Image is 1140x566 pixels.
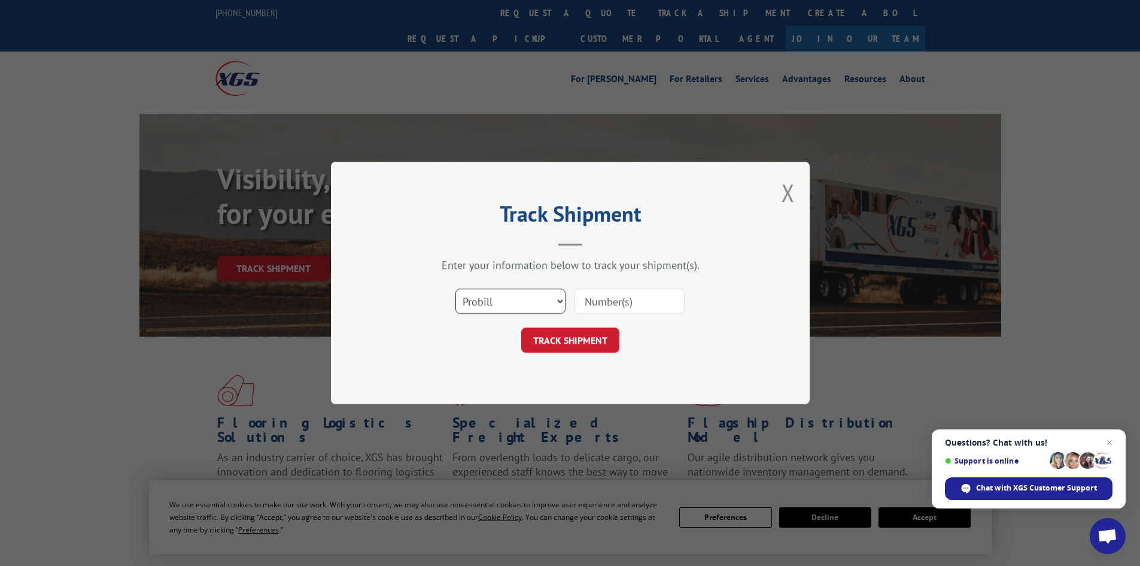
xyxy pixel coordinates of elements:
[945,477,1112,500] div: Chat with XGS Customer Support
[945,438,1112,447] span: Questions? Chat with us!
[782,177,795,208] button: Close modal
[521,328,619,353] button: TRACK SHIPMENT
[391,258,750,272] div: Enter your information below to track your shipment(s).
[1102,435,1117,450] span: Close chat
[391,205,750,228] h2: Track Shipment
[976,483,1097,494] span: Chat with XGS Customer Support
[945,456,1045,465] span: Support is online
[574,289,685,314] input: Number(s)
[1090,518,1126,554] div: Open chat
